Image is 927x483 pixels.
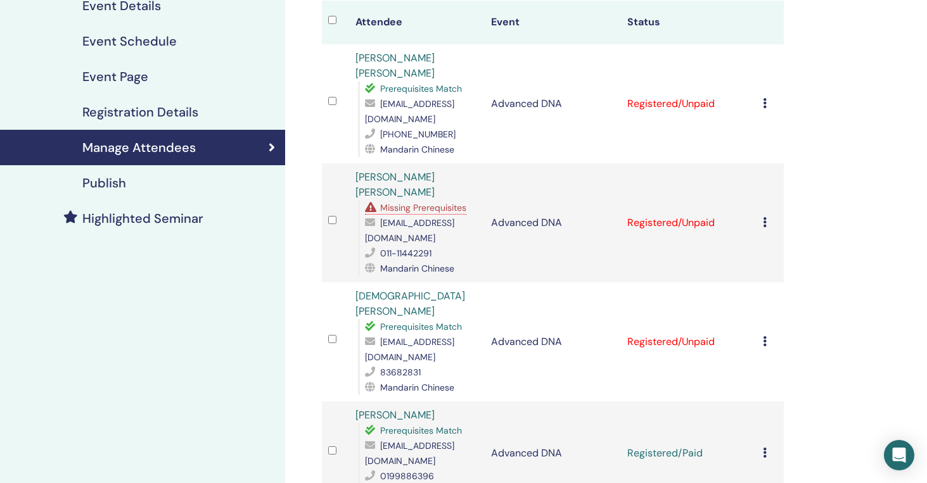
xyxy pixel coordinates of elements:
td: Advanced DNA [485,282,621,401]
span: 0199886396 [380,470,434,482]
span: Mandarin Chinese [380,263,454,274]
span: [EMAIL_ADDRESS][DOMAIN_NAME] [365,440,454,467]
th: Status [621,1,757,44]
span: 011-11442291 [380,248,432,259]
a: [DEMOGRAPHIC_DATA][PERSON_NAME] [355,289,465,318]
h4: Manage Attendees [82,140,196,155]
span: Mandarin Chinese [380,144,454,155]
span: Mandarin Chinese [380,382,454,393]
span: Prerequisites Match [380,425,462,436]
span: Prerequisites Match [380,83,462,94]
a: [PERSON_NAME] [PERSON_NAME] [355,51,435,80]
th: Attendee [349,1,485,44]
span: [EMAIL_ADDRESS][DOMAIN_NAME] [365,98,454,125]
span: [EMAIL_ADDRESS][DOMAIN_NAME] [365,217,454,244]
h4: Event Schedule [82,34,177,49]
th: Event [485,1,621,44]
h4: Publish [82,175,126,191]
h4: Registration Details [82,104,198,120]
td: Advanced DNA [485,163,621,282]
td: Advanced DNA [485,44,621,163]
span: Prerequisites Match [380,321,462,332]
a: [PERSON_NAME] [PERSON_NAME] [355,170,435,199]
h4: Highlighted Seminar [82,211,203,226]
span: Missing Prerequisites [380,202,466,213]
span: [PHONE_NUMBER] [380,129,456,140]
span: [EMAIL_ADDRESS][DOMAIN_NAME] [365,336,454,363]
h4: Event Page [82,69,148,84]
div: Open Intercom Messenger [884,440,914,470]
a: [PERSON_NAME] [355,408,435,422]
span: 83682831 [380,367,421,378]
